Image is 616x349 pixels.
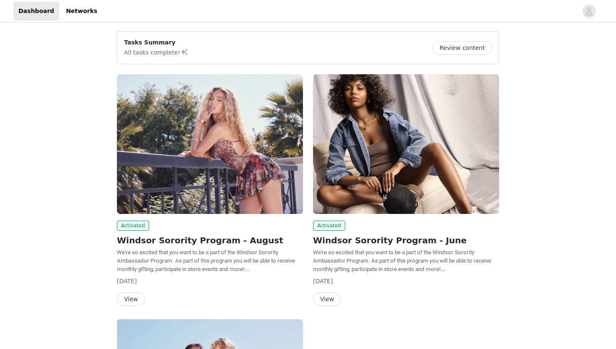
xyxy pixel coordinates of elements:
img: Windsor [117,74,303,214]
h2: Windsor Sorority Program - August [117,234,303,247]
img: Windsor [313,74,499,214]
span: We're so excited that you want to be a part of the Windsor Sorority Ambassador Program. As part o... [117,249,295,272]
a: Networks [61,2,102,21]
a: Dashboard [13,2,59,21]
h2: Windsor Sorority Program - June [313,234,499,247]
span: [DATE] [117,278,137,284]
button: View [117,292,145,306]
p: All tasks complete! [124,47,189,57]
button: View [313,292,341,306]
span: Activated [313,221,345,231]
button: Review content [432,41,492,55]
div: avatar [585,5,593,18]
span: We're so excited that you want to be a part of the Windsor Sorority Ambassador Program. As part o... [313,249,491,272]
a: View [117,296,145,302]
span: Activated [117,221,149,231]
p: Tasks Summary [124,38,189,47]
a: View [313,296,341,302]
span: [DATE] [313,278,333,284]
